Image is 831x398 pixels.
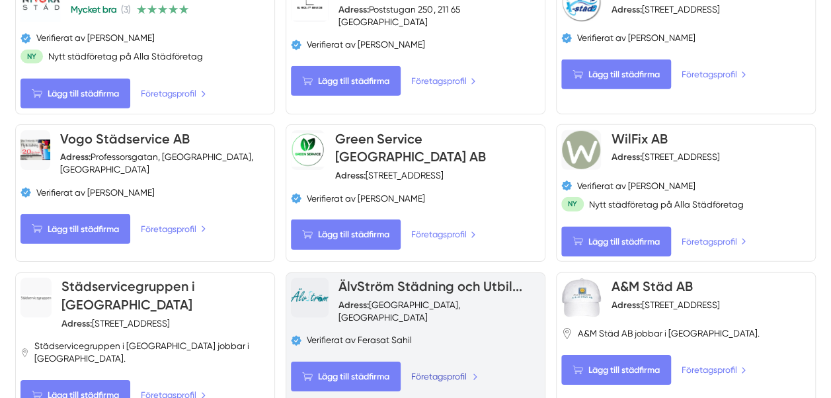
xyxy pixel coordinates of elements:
[61,317,170,330] div: [STREET_ADDRESS]
[141,222,206,236] a: Företagsprofil
[577,32,695,44] span: Verifierat av [PERSON_NAME]
[611,299,719,311] div: [STREET_ADDRESS]
[61,318,92,329] strong: Adress:
[561,355,671,385] : Lägg till städfirma
[611,299,641,310] strong: Adress:
[61,278,195,313] a: Städservicegruppen i [GEOGRAPHIC_DATA]
[291,288,329,306] img: ÄlvStröm Städning och Utbildning logotyp
[611,131,667,147] a: WilFix AB
[338,299,369,310] strong: Adress:
[71,4,117,15] span: Mycket bra
[338,4,369,15] strong: Adress:
[20,79,130,108] : Lägg till städfirma
[335,169,443,182] div: [STREET_ADDRESS]
[561,130,601,170] img: WilFix AB logotyp
[561,328,573,339] svg: Pin / Karta
[577,180,695,192] span: Verifierat av [PERSON_NAME]
[338,278,522,294] a: ÄlvStröm Städning och Utbil...
[36,32,155,44] span: Verifierat av [PERSON_NAME]
[291,133,325,166] img: Green Service Sverige AB logotyp
[141,87,206,100] a: Företagsprofil
[36,186,155,199] span: Verifierat av [PERSON_NAME]
[20,347,29,358] svg: Pin / Karta
[121,4,131,15] span: (3)
[611,4,641,15] strong: Adress:
[307,334,412,346] span: Verifierat av Ferasat Sahil
[48,50,203,63] span: Nytt städföretag på Alla Städföretag
[291,66,401,96] : Lägg till städfirma
[411,227,476,241] a: Företagsprofil
[611,151,641,162] strong: Adress:
[20,295,52,299] img: Städservicegruppen i Skåne logotyp
[34,340,270,365] span: Städservicegruppen i [GEOGRAPHIC_DATA] jobbar i [GEOGRAPHIC_DATA].
[20,139,50,161] img: Vogo Städservice AB logotyp
[561,197,584,211] span: NY
[60,131,190,147] a: Vogo Städservice AB
[578,327,760,340] span: A&M Städ AB jobbar i [GEOGRAPHIC_DATA].
[307,192,425,205] span: Verifierat av [PERSON_NAME]
[611,278,692,294] a: A&M Städ AB
[681,363,746,377] a: Företagsprofil
[561,60,671,89] : Lägg till städfirma
[20,214,130,244] : Lägg till städfirma
[338,299,540,324] div: [GEOGRAPHIC_DATA], [GEOGRAPHIC_DATA]
[561,227,671,257] : Lägg till städfirma
[60,151,270,176] div: Professorsgatan, [GEOGRAPHIC_DATA], [GEOGRAPHIC_DATA]
[335,170,365,180] strong: Adress:
[20,50,43,63] span: NY
[611,3,719,16] div: [STREET_ADDRESS]
[60,151,91,162] strong: Adress:
[561,278,601,317] img: A&M Städ AB logotyp
[307,38,425,51] span: Verifierat av [PERSON_NAME]
[589,198,744,211] span: Nytt städföretag på Alla Städföretag
[291,219,401,249] : Lägg till städfirma
[411,370,478,383] a: Företagsprofil
[338,3,539,28] div: Poststugan 250, 211 65 [GEOGRAPHIC_DATA]
[335,131,485,165] a: Green Service [GEOGRAPHIC_DATA] AB
[291,362,401,391] : Lägg till städfirma
[681,235,746,249] a: Företagsprofil
[611,151,719,163] div: [STREET_ADDRESS]
[411,74,476,88] a: Företagsprofil
[681,67,746,81] a: Företagsprofil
